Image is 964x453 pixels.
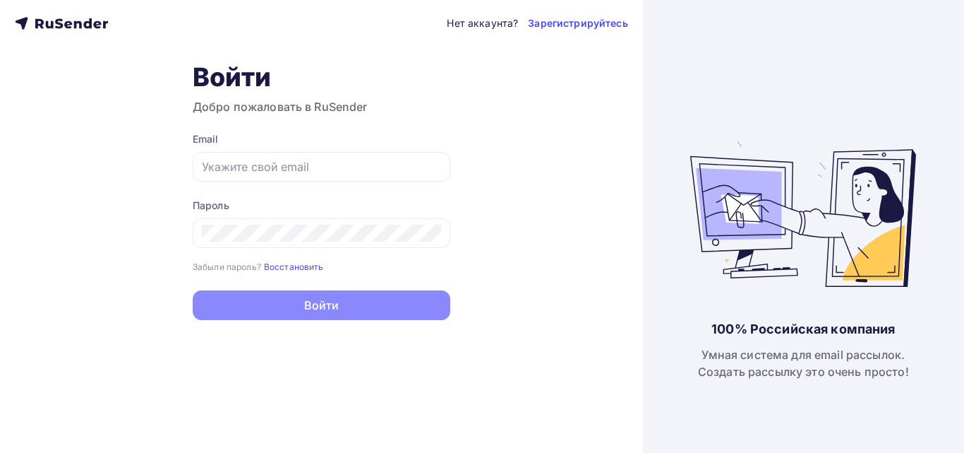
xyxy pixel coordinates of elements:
[711,321,895,338] div: 100% Российская компания
[528,16,627,30] a: Зарегистрируйтесь
[193,132,450,146] div: Email
[264,260,324,272] a: Восстановить
[193,199,450,213] div: Пароль
[193,61,450,93] h1: Войти
[193,261,261,272] small: Забыли пароль?
[193,290,450,320] button: Войти
[193,98,450,115] h3: Добро пожаловать в RuSender
[447,16,518,30] div: Нет аккаунта?
[698,346,909,380] div: Умная система для email рассылок. Создать рассылку это очень просто!
[202,158,441,175] input: Укажите свой email
[264,261,324,272] small: Восстановить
